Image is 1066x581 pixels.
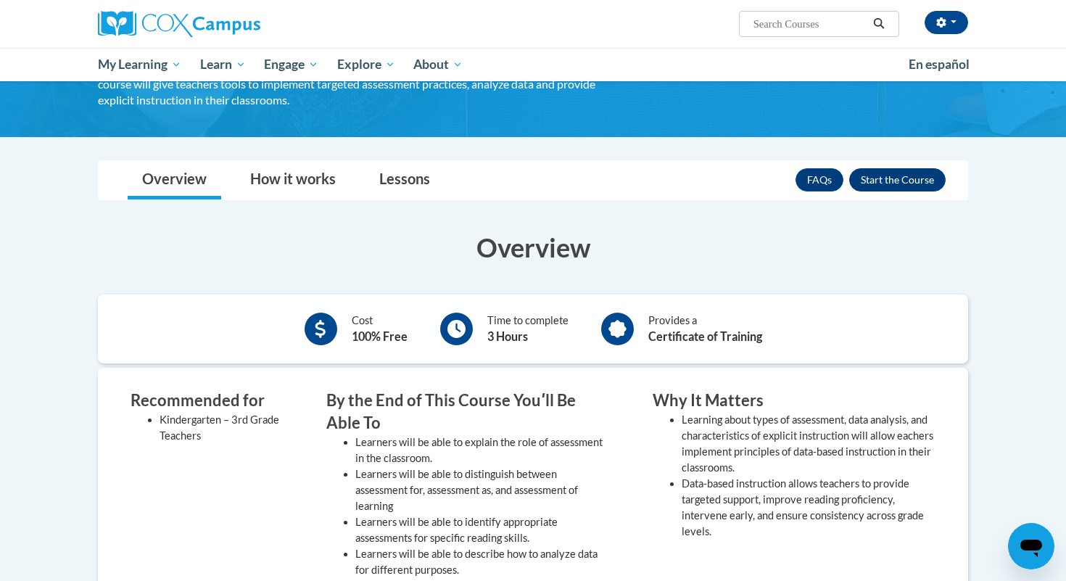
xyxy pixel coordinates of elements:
[682,476,935,540] li: Data-based instruction allows teachers to provide targeted support, improve reading proficiency, ...
[413,56,463,73] span: About
[868,15,890,33] button: Search
[128,161,221,199] a: Overview
[796,168,843,191] a: FAQs
[355,546,609,578] li: Learners will be able to describe how to analyze data for different purposes.
[337,56,395,73] span: Explore
[355,434,609,466] li: Learners will be able to explain the role of assessment in the classroom.
[405,48,473,81] a: About
[487,329,528,343] b: 3 Hours
[352,313,408,345] div: Cost
[355,514,609,546] li: Learners will be able to identify appropriate assessments for specific reading skills.
[264,56,318,73] span: Engage
[648,313,762,345] div: Provides a
[355,466,609,514] li: Learners will be able to distinguish between assessment for, assessment as, and assessment of lea...
[925,11,968,34] button: Account Settings
[98,56,181,73] span: My Learning
[160,412,283,444] li: Kindergarten – 3rd Grade Teachers
[365,161,445,199] a: Lessons
[352,329,408,343] b: 100% Free
[487,313,569,345] div: Time to complete
[653,390,935,412] h3: Why It Matters
[255,48,328,81] a: Engage
[98,229,968,265] h3: Overview
[131,390,283,412] h3: Recommended for
[98,60,598,108] div: The purpose of this course is to equip teachers with knowledge about data-driven instruction. The...
[191,48,255,81] a: Learn
[236,161,350,199] a: How it works
[88,48,191,81] a: My Learning
[752,15,868,33] input: Search Courses
[682,412,935,476] li: Learning about types of assessment, data analysis, and characteristics of explicit instruction wi...
[200,56,246,73] span: Learn
[899,49,979,80] a: En español
[76,48,990,81] div: Main menu
[326,390,609,434] h3: By the End of This Course Youʹll Be Able To
[849,168,946,191] button: Enroll
[328,48,405,81] a: Explore
[648,329,762,343] b: Certificate of Training
[98,11,260,37] img: Cox Campus
[98,11,373,37] a: Cox Campus
[1008,523,1054,569] iframe: Button to launch messaging window
[909,57,970,72] span: En español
